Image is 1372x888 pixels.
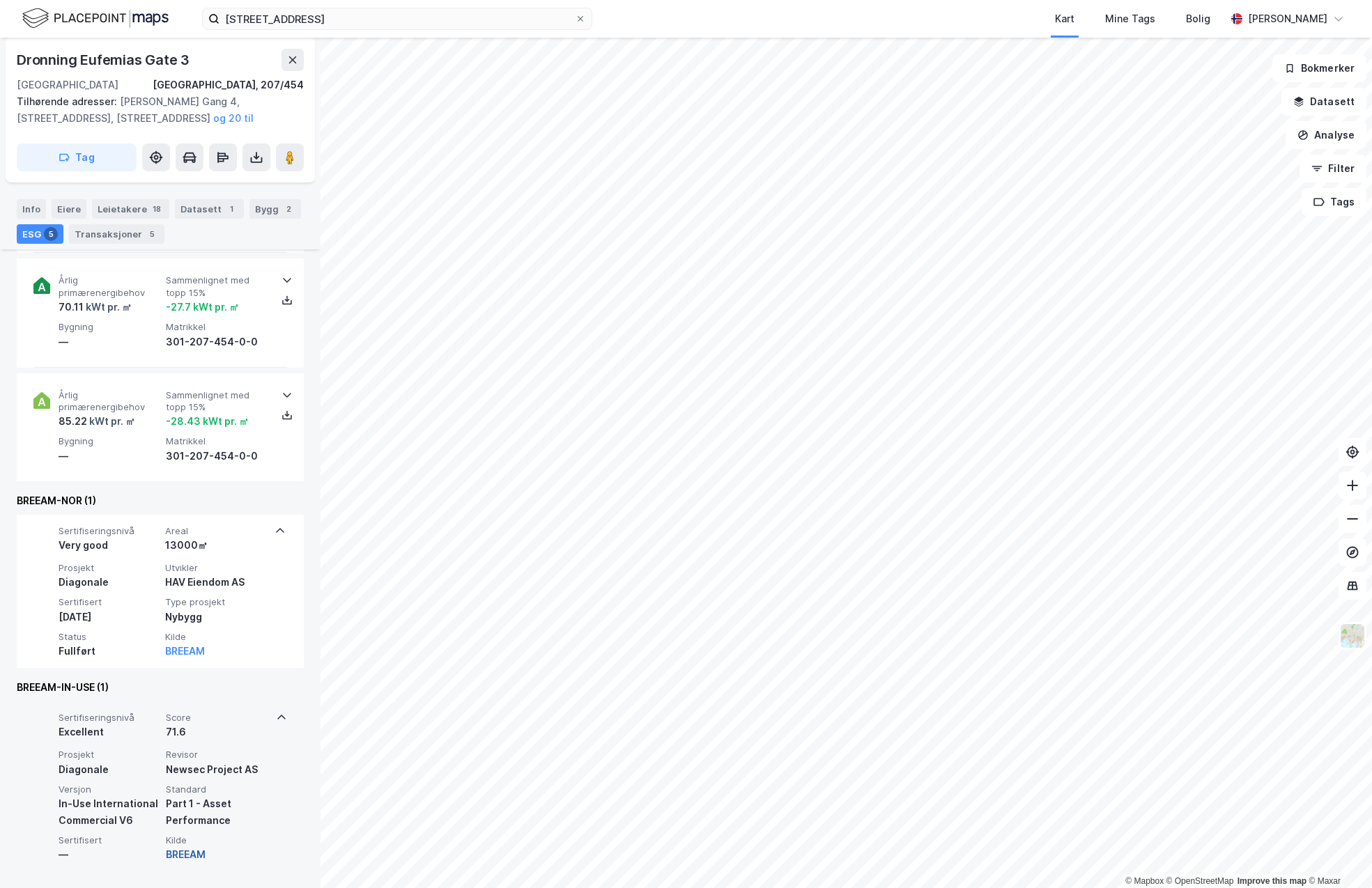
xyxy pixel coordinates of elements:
div: Very good [59,537,160,554]
span: Standard [166,784,268,795]
span: Kilde [166,834,268,846]
div: 13000㎡ [165,537,266,554]
div: [GEOGRAPHIC_DATA] [17,77,118,93]
div: 5 [44,227,58,241]
a: OpenStreetMap [1166,876,1234,886]
div: Part 1 - Asset Performance [166,795,268,829]
div: Leietakere [92,199,169,219]
button: Tag [17,143,137,171]
span: Årlig primærenergibehov [59,274,160,299]
div: Newsec Project AS [166,761,268,778]
button: Tags [1302,188,1366,216]
div: BREEAM-IN-USE (1) [17,679,304,696]
div: HAV Eiendom AS [165,574,266,591]
div: 301-207-454-0-0 [166,448,268,465]
div: [PERSON_NAME] [1248,10,1327,27]
span: Versjon [59,784,160,795]
button: Analyse [1286,121,1366,149]
span: Areal [165,525,266,537]
div: -27.7 kWt pr. ㎡ [166,299,239,316]
span: Bygning [59,321,160,333]
img: logo.f888ab2527a4732fd821a326f86c7f29.svg [22,6,169,31]
div: [DATE] [59,609,160,625]
div: Diagonale [59,574,160,591]
span: Sammenlignet med topp 15% [166,389,268,414]
div: Nybygg [165,609,266,625]
div: Mine Tags [1105,10,1155,27]
button: Datasett [1281,88,1366,116]
button: BREEAM [166,846,206,863]
span: Utvikler [165,562,266,574]
div: Datasett [175,199,244,219]
a: Mapbox [1125,876,1164,886]
div: 18 [150,202,164,216]
div: 70.11 [59,299,132,316]
div: 301-207-454-0-0 [166,334,268,350]
span: Status [59,631,160,643]
span: Sertifiseringsnivå [59,525,160,537]
div: — [59,334,160,350]
div: Bygg [249,199,301,219]
div: BREEAM-NOR (1) [17,492,304,509]
div: 2 [282,202,295,216]
div: Kart [1055,10,1074,27]
button: BREEAM [165,643,205,660]
span: Tilhørende adresser: [17,95,120,107]
div: Kontrollprogram for chat [1302,821,1372,888]
span: Prosjekt [59,562,160,574]
div: Diagonale [59,761,160,778]
span: Årlig primærenergibehov [59,389,160,414]
div: Transaksjoner [69,224,164,244]
div: Fullført [59,643,160,660]
div: 1 [224,202,238,216]
div: Excellent [59,724,160,740]
input: Søk på adresse, matrikkel, gårdeiere, leietakere eller personer [219,8,575,29]
iframe: Chat Widget [1302,821,1372,888]
div: kWt pr. ㎡ [87,413,135,430]
span: Sertifiseringsnivå [59,712,160,724]
div: 71.6 [166,724,268,740]
span: Matrikkel [166,435,268,447]
button: Bokmerker [1272,54,1366,82]
div: — [59,448,160,465]
div: ESG [17,224,63,244]
span: Sertifisert [59,596,160,608]
span: Bygning [59,435,160,447]
span: Matrikkel [166,321,268,333]
span: Prosjekt [59,749,160,761]
div: -28.43 kWt pr. ㎡ [166,413,249,430]
div: [PERSON_NAME] Gang 4, [STREET_ADDRESS], [STREET_ADDRESS] [17,93,293,127]
div: Info [17,199,46,219]
div: Dronning Eufemias Gate 3 [17,49,192,71]
span: Kilde [165,631,266,643]
span: Sammenlignet med topp 15% [166,274,268,299]
div: 5 [145,227,159,241]
button: Filter [1300,155,1366,182]
span: Revisor [166,749,268,761]
span: Score [166,712,268,724]
img: Z [1339,623,1366,649]
div: In-Use International Commercial V6 [59,795,160,829]
a: Improve this map [1238,876,1307,886]
div: Eiere [52,199,86,219]
span: Sertifisert [59,834,160,846]
div: Bolig [1186,10,1210,27]
span: Type prosjekt [165,596,266,608]
div: [GEOGRAPHIC_DATA], 207/454 [153,77,304,93]
div: kWt pr. ㎡ [84,299,132,316]
div: 85.22 [59,413,135,430]
div: — [59,846,160,863]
